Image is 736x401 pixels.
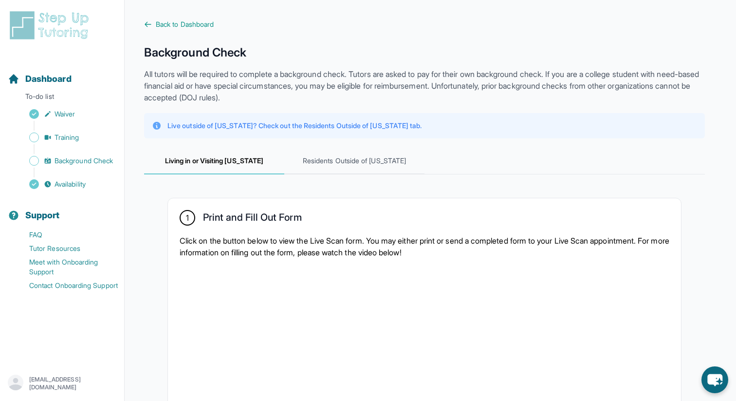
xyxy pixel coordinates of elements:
[55,156,113,166] span: Background Check
[167,121,422,131] p: Live outside of [US_STATE]? Check out the Residents Outside of [US_STATE] tab.
[8,242,124,255] a: Tutor Resources
[8,279,124,292] a: Contact Onboarding Support
[203,211,302,227] h2: Print and Fill Out Form
[144,19,705,29] a: Back to Dashboard
[4,193,120,226] button: Support
[186,212,189,224] span: 1
[701,366,728,393] button: chat-button
[180,235,669,258] p: Click on the button below to view the Live Scan form. You may either print or send a completed fo...
[8,375,116,392] button: [EMAIL_ADDRESS][DOMAIN_NAME]
[8,131,124,144] a: Training
[144,68,705,103] p: All tutors will be required to complete a background check. Tutors are asked to pay for their own...
[4,57,120,90] button: Dashboard
[25,209,60,222] span: Support
[8,154,124,168] a: Background Check
[8,10,94,41] img: logo
[284,148,424,174] span: Residents Outside of [US_STATE]
[144,148,284,174] span: Living in or Visiting [US_STATE]
[55,109,75,119] span: Waiver
[55,179,86,189] span: Availability
[8,255,124,279] a: Meet with Onboarding Support
[55,133,79,142] span: Training
[8,228,124,242] a: FAQ
[29,376,116,391] p: [EMAIL_ADDRESS][DOMAIN_NAME]
[144,148,705,174] nav: Tabs
[144,45,705,60] h1: Background Check
[8,177,124,191] a: Availability
[8,72,72,86] a: Dashboard
[4,92,120,105] p: To-do list
[25,72,72,86] span: Dashboard
[156,19,214,29] span: Back to Dashboard
[8,107,124,121] a: Waiver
